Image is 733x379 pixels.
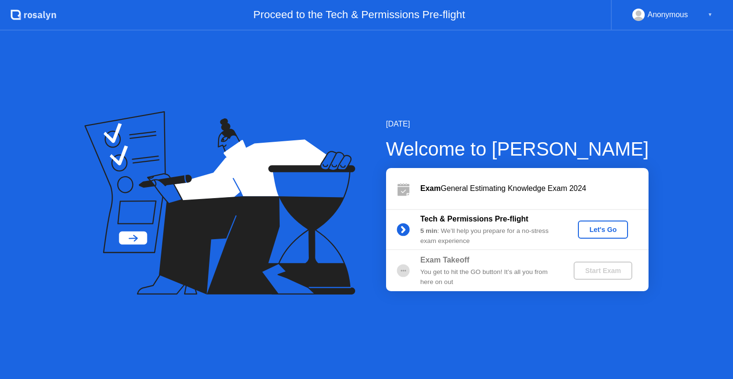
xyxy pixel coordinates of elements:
div: You get to hit the GO button! It’s all you from here on out [420,267,558,287]
div: [DATE] [386,118,649,130]
button: Start Exam [574,262,632,280]
div: : We’ll help you prepare for a no-stress exam experience [420,226,558,246]
div: Start Exam [577,267,628,274]
div: ▼ [708,9,712,21]
div: General Estimating Knowledge Exam 2024 [420,183,649,194]
b: Exam Takeoff [420,256,470,264]
div: Anonymous [648,9,688,21]
div: Let's Go [582,226,624,233]
b: 5 min [420,227,438,234]
b: Tech & Permissions Pre-flight [420,215,528,223]
button: Let's Go [578,221,628,239]
div: Welcome to [PERSON_NAME] [386,135,649,163]
b: Exam [420,184,441,192]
